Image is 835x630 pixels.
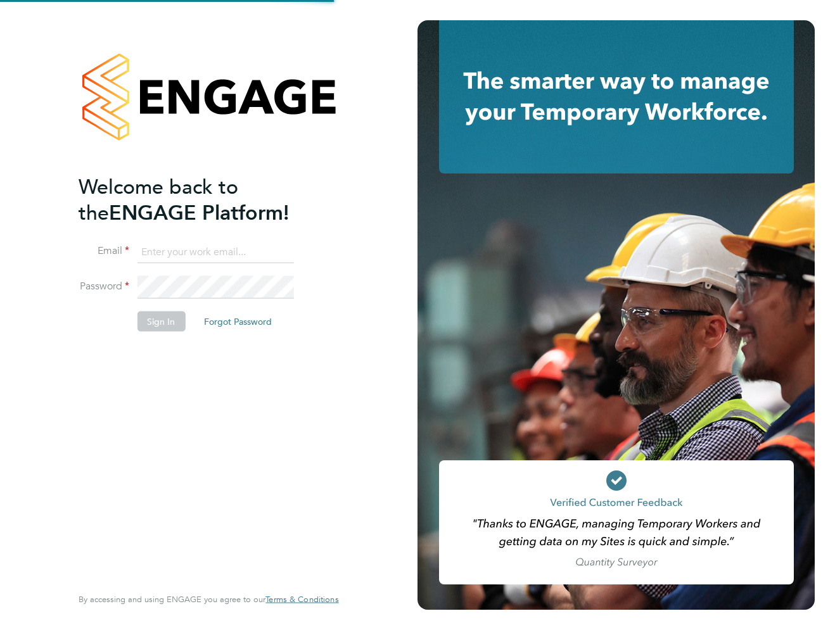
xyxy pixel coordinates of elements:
[79,244,129,258] label: Email
[79,280,129,293] label: Password
[79,594,338,605] span: By accessing and using ENGAGE you agree to our
[79,174,238,225] span: Welcome back to the
[79,173,326,225] h2: ENGAGE Platform!
[137,241,293,263] input: Enter your work email...
[265,595,338,605] a: Terms & Conditions
[265,594,338,605] span: Terms & Conditions
[194,312,282,332] button: Forgot Password
[137,312,185,332] button: Sign In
